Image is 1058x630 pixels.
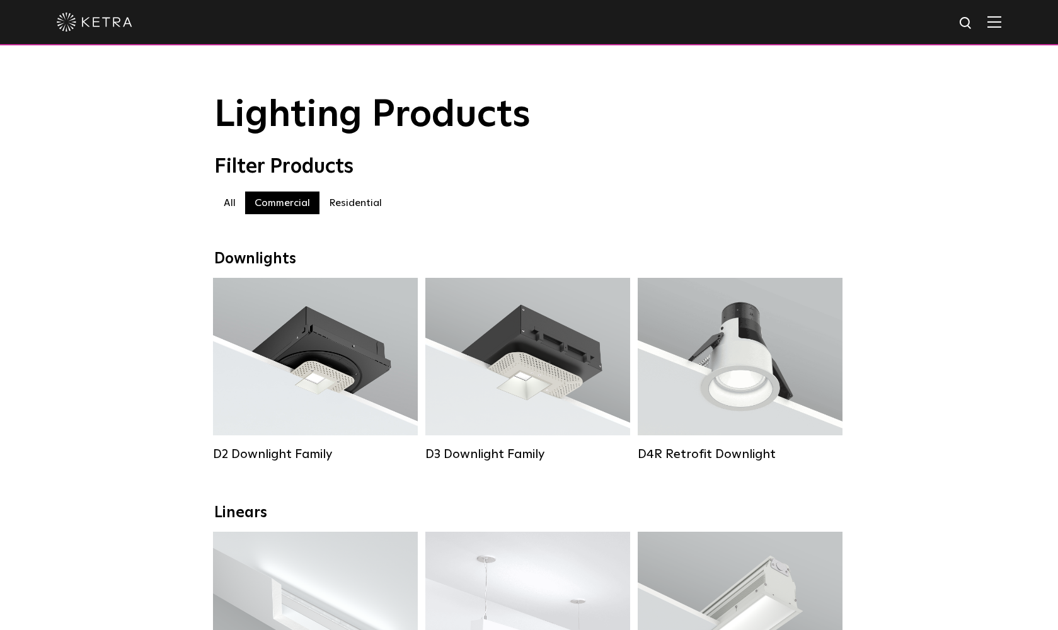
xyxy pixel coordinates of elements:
[425,278,630,462] a: D3 Downlight Family Lumen Output:700 / 900 / 1100Colors:White / Black / Silver / Bronze / Paintab...
[245,192,319,214] label: Commercial
[958,16,974,31] img: search icon
[213,278,418,462] a: D2 Downlight Family Lumen Output:1200Colors:White / Black / Gloss Black / Silver / Bronze / Silve...
[214,192,245,214] label: All
[214,504,844,522] div: Linears
[987,16,1001,28] img: Hamburger%20Nav.svg
[214,96,531,134] span: Lighting Products
[638,278,842,462] a: D4R Retrofit Downlight Lumen Output:800Colors:White / BlackBeam Angles:15° / 25° / 40° / 60°Watta...
[214,155,844,179] div: Filter Products
[214,250,844,268] div: Downlights
[638,447,842,462] div: D4R Retrofit Downlight
[319,192,391,214] label: Residential
[425,447,630,462] div: D3 Downlight Family
[213,447,418,462] div: D2 Downlight Family
[57,13,132,31] img: ketra-logo-2019-white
